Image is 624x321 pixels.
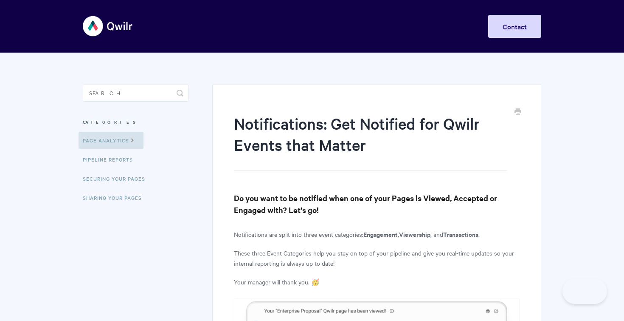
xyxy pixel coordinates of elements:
[234,229,520,239] p: Notifications are split into three event categories: , , and .
[83,10,133,42] img: Qwilr Help Center
[83,170,152,187] a: Securing Your Pages
[83,189,148,206] a: Sharing Your Pages
[83,114,188,130] h3: Categories
[234,277,520,287] p: Your manager will thank you. 🥳
[234,113,507,171] h1: Notifications: Get Notified for Qwilr Events that Matter
[488,15,541,38] a: Contact
[363,230,398,239] b: Engagement
[234,192,520,216] h3: Do you want to be notified when one of your Pages is Viewed, Accepted or Engaged with? Let's go!
[562,278,607,304] iframe: Toggle Customer Support
[399,230,430,239] b: Viewership
[234,248,520,268] p: These three Event Categories help you stay on top of your pipeline and give you real-time updates...
[443,230,478,239] b: Transactions
[83,85,188,102] input: Search
[79,132,143,149] a: Page Analytics
[514,108,521,117] a: Print this Article
[83,151,139,168] a: Pipeline reports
